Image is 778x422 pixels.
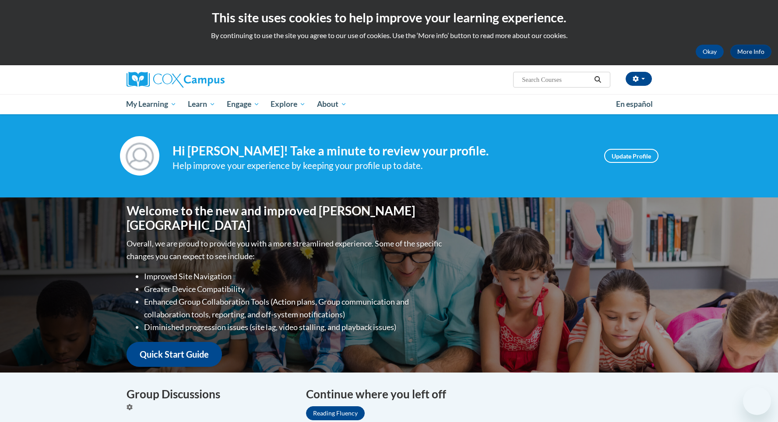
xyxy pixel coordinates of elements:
[626,72,652,86] button: Account Settings
[591,74,604,85] button: Search
[126,99,176,109] span: My Learning
[127,72,293,88] a: Cox Campus
[188,99,215,109] span: Learn
[172,144,591,158] h4: Hi [PERSON_NAME]! Take a minute to review your profile.
[271,99,306,109] span: Explore
[120,136,159,176] img: Profile Image
[7,9,771,26] h2: This site uses cookies to help improve your learning experience.
[610,95,658,113] a: En español
[172,158,591,173] div: Help improve your experience by keeping your profile up to date.
[113,94,665,114] div: Main menu
[127,237,444,263] p: Overall, we are proud to provide you with a more streamlined experience. Some of the specific cha...
[306,406,365,420] a: Reading Fluency
[227,99,260,109] span: Engage
[616,99,653,109] span: En español
[521,74,591,85] input: Search Courses
[743,387,771,415] iframe: Button to launch messaging window
[221,94,265,114] a: Engage
[730,45,771,59] a: More Info
[696,45,724,59] button: Okay
[121,94,183,114] a: My Learning
[127,386,293,403] h4: Group Discussions
[7,31,771,40] p: By continuing to use the site you agree to our use of cookies. Use the ‘More info’ button to read...
[127,204,444,233] h1: Welcome to the new and improved [PERSON_NAME][GEOGRAPHIC_DATA]
[317,99,347,109] span: About
[311,94,352,114] a: About
[306,386,652,403] h4: Continue where you left off
[127,72,225,88] img: Cox Campus
[182,94,221,114] a: Learn
[604,149,658,163] a: Update Profile
[265,94,311,114] a: Explore
[127,342,222,367] a: Quick Start Guide
[144,321,444,334] li: Diminished progression issues (site lag, video stalling, and playback issues)
[144,270,444,283] li: Improved Site Navigation
[144,283,444,295] li: Greater Device Compatibility
[144,295,444,321] li: Enhanced Group Collaboration Tools (Action plans, Group communication and collaboration tools, re...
